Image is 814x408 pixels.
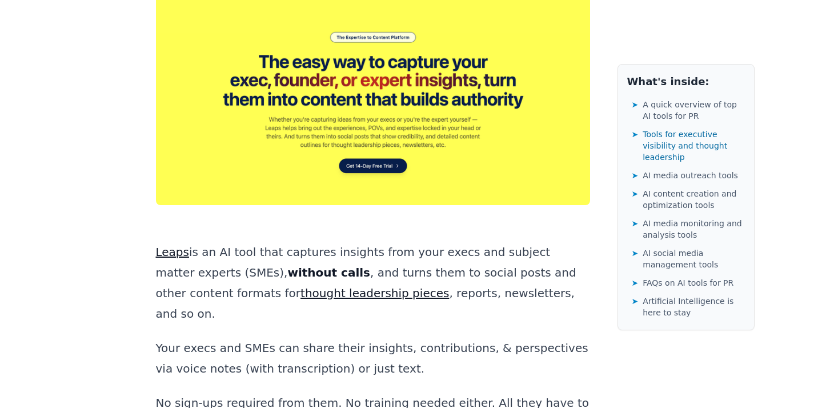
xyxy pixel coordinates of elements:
[632,215,745,243] a: ➤AI media monitoring and analysis tools
[632,245,745,273] a: ➤AI social media management tools
[643,188,744,211] span: AI content creation and optimization tools
[632,295,639,307] span: ➤
[632,167,745,183] a: ➤AI media outreach tools
[643,247,744,270] span: AI social media management tools
[632,99,639,110] span: ➤
[300,286,449,300] a: thought leadership pieces
[643,99,744,122] span: A quick overview of top AI tools for PR
[643,129,744,163] span: Tools for executive visibility and thought leadership
[643,218,744,241] span: AI media monitoring and analysis tools
[632,277,639,289] span: ➤
[632,129,639,140] span: ➤
[632,218,639,229] span: ➤
[632,293,745,321] a: ➤Artificial Intelligence is here to stay
[632,247,639,259] span: ➤
[632,188,639,199] span: ➤
[287,266,370,279] strong: without calls
[632,126,745,165] a: ➤Tools for executive visibility and thought leadership
[632,97,745,124] a: ➤A quick overview of top AI tools for PR
[632,186,745,213] a: ➤AI content creation and optimization tools
[156,338,590,379] p: Your execs and SMEs can share their insights, contributions, & perspectives via voice notes (with...
[643,170,738,181] span: AI media outreach tools
[156,245,189,259] a: Leaps
[156,242,590,324] p: is an AI tool that captures insights from your execs and subject matter experts (SMEs), , and tur...
[632,275,745,291] a: ➤FAQs on AI tools for PR
[643,277,733,289] span: FAQs on AI tools for PR
[643,295,744,318] span: Artificial Intelligence is here to stay
[632,170,639,181] span: ➤
[627,74,745,90] h2: What's inside:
